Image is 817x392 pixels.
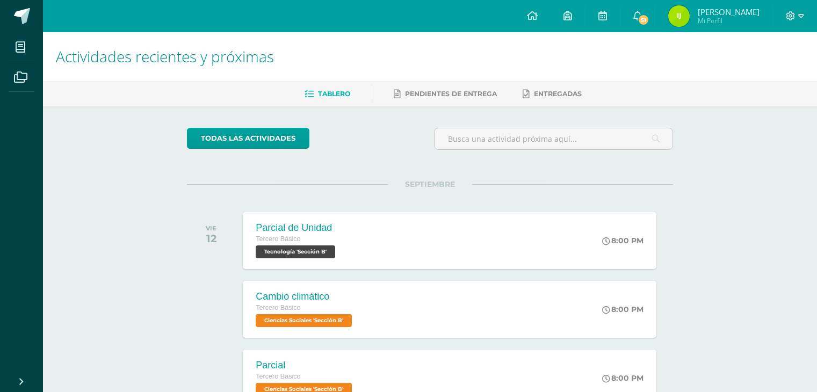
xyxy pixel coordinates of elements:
div: 12 [206,232,216,245]
span: Tercero Básico [256,235,300,243]
span: Tecnología 'Sección B' [256,245,335,258]
span: Pendientes de entrega [405,90,497,98]
div: 8:00 PM [602,236,644,245]
span: Tablero [318,90,350,98]
span: Mi Perfil [698,16,760,25]
div: 8:00 PM [602,304,644,314]
div: Parcial de Unidad [256,222,338,234]
div: 8:00 PM [602,373,644,383]
span: Entregadas [534,90,582,98]
span: Ciencias Sociales 'Sección B' [256,314,352,327]
div: Parcial [256,360,355,371]
a: Pendientes de entrega [394,85,497,103]
input: Busca una actividad próxima aquí... [435,128,673,149]
span: Tercero Básico [256,373,300,380]
a: todas las Actividades [187,128,309,149]
a: Entregadas [523,85,582,103]
span: SEPTIEMBRE [388,179,472,189]
div: Cambio climático [256,291,355,302]
div: VIE [206,224,216,232]
a: Tablero [305,85,350,103]
span: 51 [638,14,649,26]
span: [PERSON_NAME] [698,6,760,17]
span: Tercero Básico [256,304,300,311]
img: a88ca787290b190733949a1566f738b8.png [668,5,690,27]
span: Actividades recientes y próximas [56,46,274,67]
